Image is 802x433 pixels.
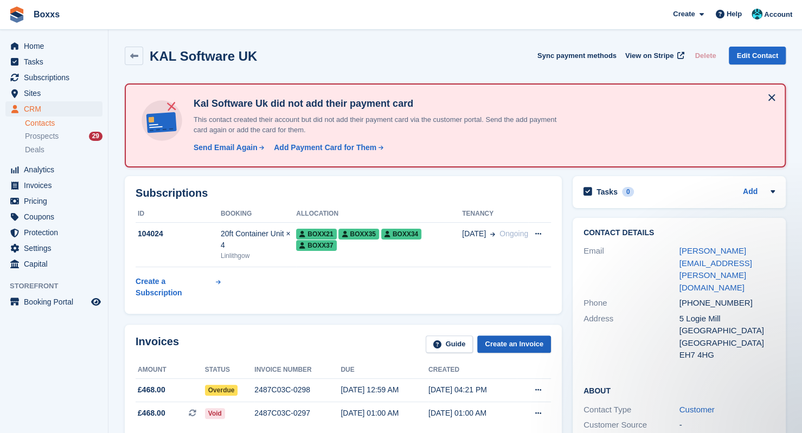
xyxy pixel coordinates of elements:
a: menu [5,162,102,177]
span: Tasks [24,54,89,69]
a: Customer [679,405,715,414]
span: CRM [24,101,89,117]
th: Due [341,361,428,379]
img: stora-icon-8386f47178a22dfd0bd8f6a31ec36ba5ce8667c1dd55bd0f319d3a0aa187defe.svg [9,7,25,23]
span: [DATE] [462,228,486,240]
a: Add Payment Card for Them [270,142,384,153]
span: Analytics [24,162,89,177]
span: Protection [24,225,89,240]
div: [PHONE_NUMBER] [679,297,775,309]
h2: About [583,385,775,396]
span: Boxx35 [338,229,378,240]
span: Booking Portal [24,294,89,309]
a: menu [5,225,102,240]
a: Prospects 29 [25,131,102,142]
span: View on Stripe [625,50,673,61]
img: no-card-linked-e7822e413c904bf8b177c4d89f31251c4716f9871600ec3ca5bfc59e148c83f4.svg [139,98,185,144]
th: Tenancy [462,205,528,223]
a: Create an Invoice [477,335,551,353]
div: - [679,419,775,431]
div: Add Payment Card for Them [274,142,376,153]
h2: Subscriptions [136,187,551,199]
span: Pricing [24,193,89,209]
a: menu [5,178,102,193]
button: Sync payment methods [537,47,617,64]
span: Prospects [25,131,59,141]
th: Status [205,361,255,379]
button: Delete [690,47,720,64]
span: Sites [24,86,89,101]
div: Linlithgow [221,251,296,261]
a: menu [5,86,102,101]
a: Edit Contact [729,47,786,64]
p: This contact created their account but did not add their payment card via the customer portal. Se... [189,114,569,135]
div: 5 Logie Mill [679,313,775,325]
div: 0 [622,187,634,197]
div: Address [583,313,679,361]
span: Home [24,38,89,54]
span: Boxx37 [296,240,336,251]
span: Coupons [24,209,89,224]
h2: Invoices [136,335,179,353]
a: menu [5,70,102,85]
a: View on Stripe [621,47,686,64]
a: menu [5,209,102,224]
span: Settings [24,241,89,256]
span: £468.00 [138,384,165,396]
span: Invoices [24,178,89,193]
a: Boxxs [29,5,64,23]
th: Created [428,361,517,379]
a: menu [5,193,102,209]
span: Deals [25,145,44,155]
div: [GEOGRAPHIC_DATA] [679,325,775,337]
a: menu [5,38,102,54]
span: Create [673,9,695,20]
div: Create a Subscription [136,276,214,299]
span: Ongoing [499,229,528,238]
div: [DATE] 12:59 AM [341,384,428,396]
a: Preview store [89,295,102,308]
span: Boxx21 [296,229,336,240]
div: [DATE] 01:00 AM [428,408,517,419]
a: menu [5,241,102,256]
th: ID [136,205,221,223]
div: [DATE] 04:21 PM [428,384,517,396]
span: Overdue [205,385,238,396]
div: Phone [583,297,679,309]
div: Email [583,245,679,294]
h2: Contact Details [583,229,775,237]
div: [GEOGRAPHIC_DATA] [679,337,775,350]
a: Contacts [25,118,102,128]
th: Amount [136,361,205,379]
span: Capital [24,256,89,272]
div: Contact Type [583,404,679,416]
a: menu [5,54,102,69]
span: Help [727,9,742,20]
h2: KAL Software UK [150,49,257,63]
span: Boxx34 [381,229,421,240]
h4: Kal Software Uk did not add their payment card [189,98,569,110]
div: 2487C03C-0297 [254,408,341,419]
span: £468.00 [138,408,165,419]
a: Deals [25,144,102,156]
h2: Tasks [596,187,618,197]
a: menu [5,256,102,272]
div: Customer Source [583,419,679,431]
div: 104024 [136,228,221,240]
div: 20ft Container Unit × 4 [221,228,296,251]
span: Storefront [10,281,108,292]
div: [DATE] 01:00 AM [341,408,428,419]
img: Graham Buchan [752,9,762,20]
div: 2487C03C-0298 [254,384,341,396]
th: Allocation [296,205,462,223]
div: EH7 4HG [679,349,775,361]
th: Invoice number [254,361,341,379]
th: Booking [221,205,296,223]
a: [PERSON_NAME][EMAIL_ADDRESS][PERSON_NAME][DOMAIN_NAME] [679,246,752,292]
div: Send Email Again [194,142,258,153]
a: menu [5,101,102,117]
a: Create a Subscription [136,272,221,303]
span: Subscriptions [24,70,89,85]
div: 29 [89,132,102,141]
a: Guide [426,335,473,353]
